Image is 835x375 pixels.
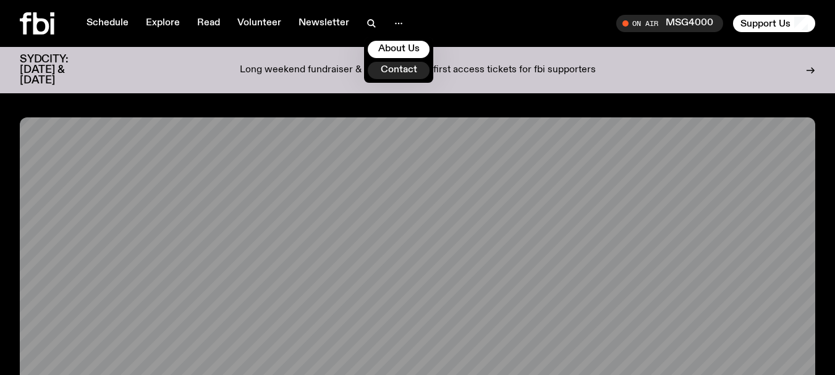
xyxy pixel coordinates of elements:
[230,15,289,32] a: Volunteer
[368,62,430,79] a: Contact
[240,65,596,76] p: Long weekend fundraiser & music festival - first access tickets for fbi supporters
[138,15,187,32] a: Explore
[616,15,723,32] button: On AirMSG4000
[79,15,136,32] a: Schedule
[733,15,815,32] button: Support Us
[368,41,430,58] a: About Us
[740,18,790,29] span: Support Us
[190,15,227,32] a: Read
[20,54,99,86] h3: SYDCITY: [DATE] & [DATE]
[291,15,357,32] a: Newsletter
